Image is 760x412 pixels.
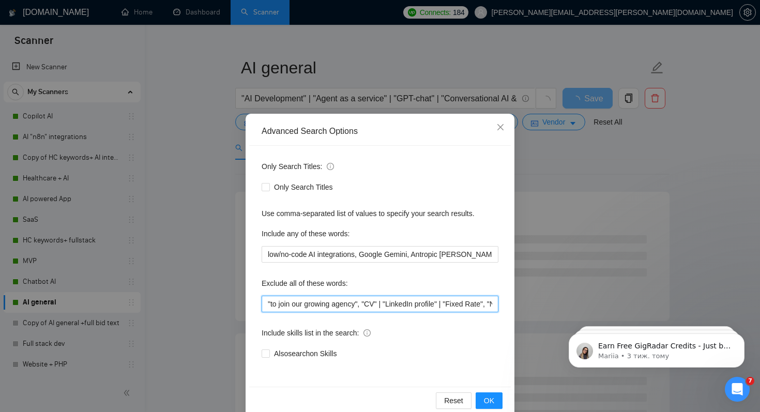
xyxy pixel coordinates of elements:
[262,161,334,172] span: Only Search Titles:
[725,377,750,402] iframe: Intercom live chat
[496,123,505,131] span: close
[553,312,760,384] iframe: Intercom notifications повідомлення
[262,225,349,242] label: Include any of these words:
[262,126,498,137] div: Advanced Search Options
[476,392,503,409] button: OK
[436,392,472,409] button: Reset
[262,275,348,292] label: Exclude all of these words:
[487,114,514,142] button: Close
[484,395,494,406] span: OK
[746,377,754,385] span: 7
[363,329,371,337] span: info-circle
[444,395,463,406] span: Reset
[262,327,371,339] span: Include skills list in the search:
[270,181,337,193] span: Only Search Titles
[270,348,341,359] span: Also search on Skills
[327,163,334,170] span: info-circle
[262,208,498,219] div: Use comma-separated list of values to specify your search results.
